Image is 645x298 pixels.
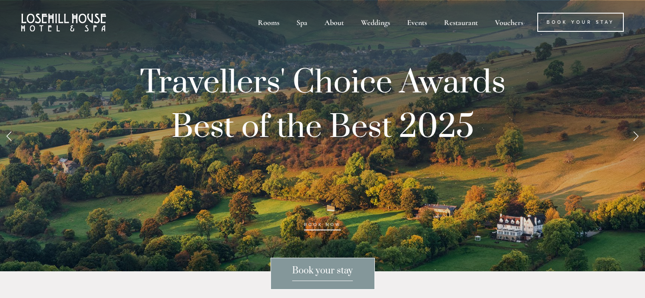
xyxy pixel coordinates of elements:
span: Book your stay [292,265,353,281]
p: Travellers' Choice Awards Best of the Best 2025 [106,61,539,239]
div: Rooms [250,13,287,32]
a: Vouchers [487,13,531,32]
a: Book Your Stay [537,13,624,32]
div: Spa [289,13,315,32]
a: Book your stay [271,258,375,290]
img: Losehill House [21,14,106,31]
div: Restaurant [436,13,486,32]
div: Weddings [353,13,398,32]
a: Next Slide [626,123,645,148]
a: BOOK NOW [304,222,341,231]
div: Events [399,13,435,32]
div: About [317,13,352,32]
